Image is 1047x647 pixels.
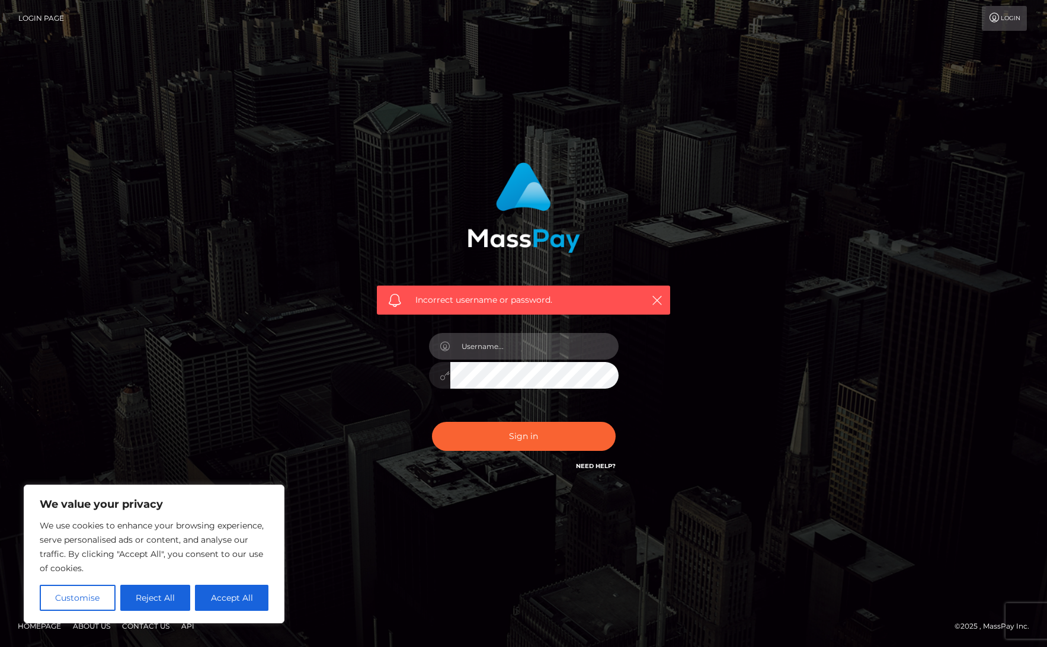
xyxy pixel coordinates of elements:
[18,6,64,31] a: Login Page
[40,585,116,611] button: Customise
[40,497,268,511] p: We value your privacy
[576,462,616,470] a: Need Help?
[468,162,580,253] img: MassPay Login
[450,333,619,360] input: Username...
[24,485,284,623] div: We value your privacy
[68,617,115,635] a: About Us
[982,6,1027,31] a: Login
[195,585,268,611] button: Accept All
[415,294,632,306] span: Incorrect username or password.
[40,518,268,575] p: We use cookies to enhance your browsing experience, serve personalised ads or content, and analys...
[117,617,174,635] a: Contact Us
[120,585,191,611] button: Reject All
[177,617,199,635] a: API
[955,620,1038,633] div: © 2025 , MassPay Inc.
[13,617,66,635] a: Homepage
[432,422,616,451] button: Sign in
